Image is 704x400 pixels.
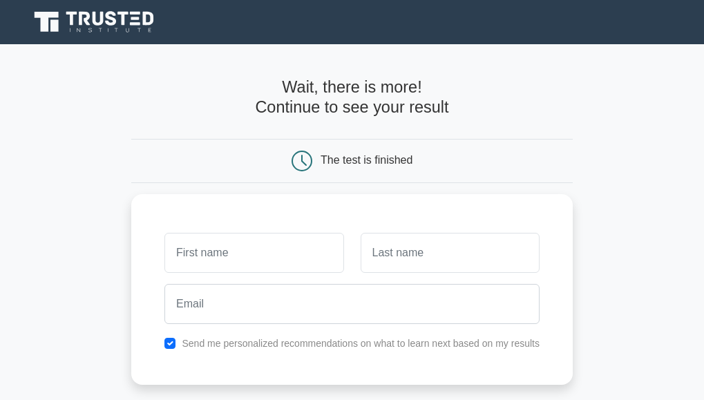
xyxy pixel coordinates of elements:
input: Email [164,284,540,324]
input: Last name [361,233,540,273]
h4: Wait, there is more! Continue to see your result [131,77,573,116]
label: Send me personalized recommendations on what to learn next based on my results [182,338,540,349]
input: First name [164,233,343,273]
div: The test is finished [321,154,412,166]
